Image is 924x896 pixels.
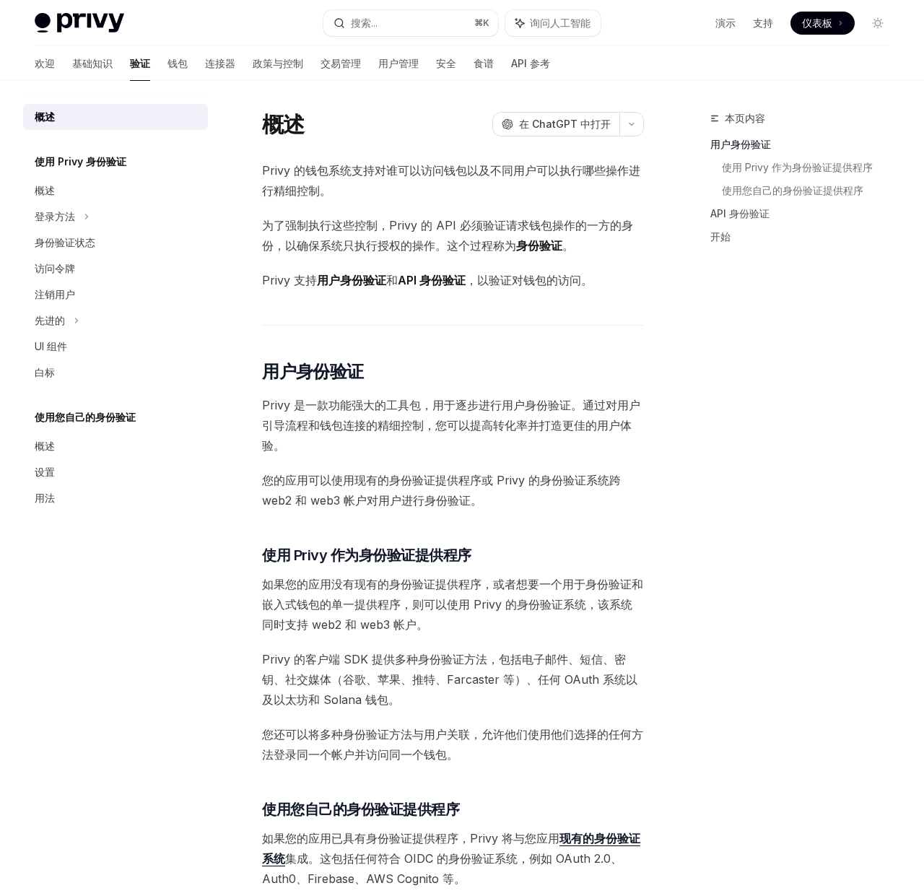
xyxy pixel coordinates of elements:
font: 身份验证状态 [35,236,95,248]
font: ⌘ [474,17,483,28]
a: 连接器 [205,46,235,81]
font: 和 [386,273,398,287]
font: 如果您的应用已具有身份验证提供程序，Privy 将与您应用 [262,831,559,845]
font: UI 组件 [35,340,67,352]
font: 演示 [715,17,736,29]
a: 安全 [436,46,456,81]
font: 询问人工智能 [530,17,590,29]
font: 登录方法 [35,210,75,222]
font: 使用您自己的身份验证提供程序 [722,184,863,196]
a: 用户管理 [378,46,419,81]
font: 使用您自己的身份验证提供程序 [262,801,459,818]
font: 白标 [35,366,55,378]
a: UI 组件 [23,334,208,360]
font: 食谱 [474,57,494,69]
a: 使用 Privy 作为身份验证提供程序 [722,156,901,179]
font: 概述 [35,440,55,452]
img: 灯光标志 [35,13,124,33]
button: 在 ChatGPT 中打开 [492,112,619,136]
a: 欢迎 [35,46,55,81]
font: 用户管理 [378,57,419,69]
a: 概述 [23,433,208,459]
font: 设置 [35,466,55,478]
font: 基础知识 [72,57,113,69]
font: 使用您自己的身份验证 [35,411,136,423]
font: API 参考 [511,57,550,69]
font: API 身份验证 [710,207,770,219]
font: Privy 的钱包系统支持对谁可以访问钱包以及不同用户可以执行哪些操作进行精细控制。 [262,163,640,198]
a: 访问令牌 [23,256,208,282]
font: 访问令牌 [35,262,75,274]
font: 本页内容 [725,112,765,124]
a: 概述 [23,178,208,204]
button: 切换暗模式 [866,12,889,35]
a: 用法 [23,485,208,511]
a: 仪表板 [790,12,855,35]
font: 用户身份验证 [262,361,363,382]
font: 您还可以将多种身份验证方法与用户关联，允许他们使用他们选择的任何方法登录同一个帐户并访问同一个钱包。 [262,727,643,762]
font: 用户身份验证 [710,138,771,150]
a: 支持 [753,16,773,30]
font: 政策与控制 [253,57,303,69]
font: 欢迎 [35,57,55,69]
a: 钱包 [167,46,188,81]
a: 演示 [715,16,736,30]
a: 身份验证状态 [23,230,208,256]
a: 开始 [710,225,901,248]
font: 用户身份验证 [317,273,386,287]
font: 钱包 [167,57,188,69]
font: 。 [562,238,574,253]
font: 先进的 [35,314,65,326]
font: 使用 Privy 作为身份验证提供程序 [262,547,471,564]
a: 验证 [130,46,150,81]
a: 基础知识 [72,46,113,81]
font: 身份验证 [516,238,562,253]
a: 白标 [23,360,208,386]
a: 政策与控制 [253,46,303,81]
font: 概述 [35,184,55,196]
font: Privy 的客户端 SDK 提供多种身份验证方法，包括电子邮件、短信、密钥、社交媒体（谷歌、苹果、推特、Farcaster 等）、任何 OAuth 系统以及以太坊和 Solana 钱包。 [262,652,637,707]
font: 用法 [35,492,55,504]
font: 集成。这包括任何符合 OIDC 的身份验证系统，例如 OAuth 2.0、Auth0、Firebase、AWS Cognito 等。 [262,851,622,886]
font: 使用 Privy 作为身份验证提供程序 [722,161,873,173]
font: 概述 [262,111,305,137]
font: 您的应用可以使用现有的身份验证提供程序或 Privy 的身份验证系统跨 web2 和 web3 帐户对用户进行身份验证。 [262,473,621,508]
a: API 参考 [511,46,550,81]
a: API 身份验证 [710,202,901,225]
a: 交易管理 [321,46,361,81]
font: 如果您的应用没有现有的身份验证提供程序，或者想要一个用于身份验证和嵌入式钱包的单一提供程序，则可以使用 Privy 的身份验证系统，该系统同时支持 web2 和 web3 帐户。 [262,577,643,632]
a: 食谱 [474,46,494,81]
a: 概述 [23,104,208,130]
font: 搜索... [351,17,378,29]
font: 在 ChatGPT 中打开 [519,118,611,130]
font: 为了强制执行这些控制，Privy 的 API 必须验证请求钱包操作的一方的身份，以确保系统只执行授权的操作。这个过程称为 [262,218,633,253]
font: ，以验证对钱包的访问。 [466,273,593,287]
a: 使用您自己的身份验证提供程序 [722,179,901,202]
a: 注销用户 [23,282,208,308]
font: 安全 [436,57,456,69]
font: API 身份验证 [398,273,466,287]
font: 连接器 [205,57,235,69]
a: 用户身份验证 [710,133,901,156]
font: 验证 [130,57,150,69]
font: 概述 [35,110,55,123]
font: 注销用户 [35,288,75,300]
font: 开始 [710,230,731,243]
button: 询问人工智能 [505,10,601,36]
a: 设置 [23,459,208,485]
font: 使用 Privy 身份验证 [35,155,126,168]
font: 支持 [753,17,773,29]
button: 搜索...⌘K [323,10,498,36]
font: 交易管理 [321,57,361,69]
font: Privy 是一款功能强大的工具包，用于逐步进行用户身份验证。通过对用户引导流程和钱包连接的精细控制，您可以提高转化率并打造更佳的用户体验。 [262,398,640,453]
font: 仪表板 [802,17,832,29]
font: Privy 支持 [262,273,317,287]
font: K [483,17,489,28]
